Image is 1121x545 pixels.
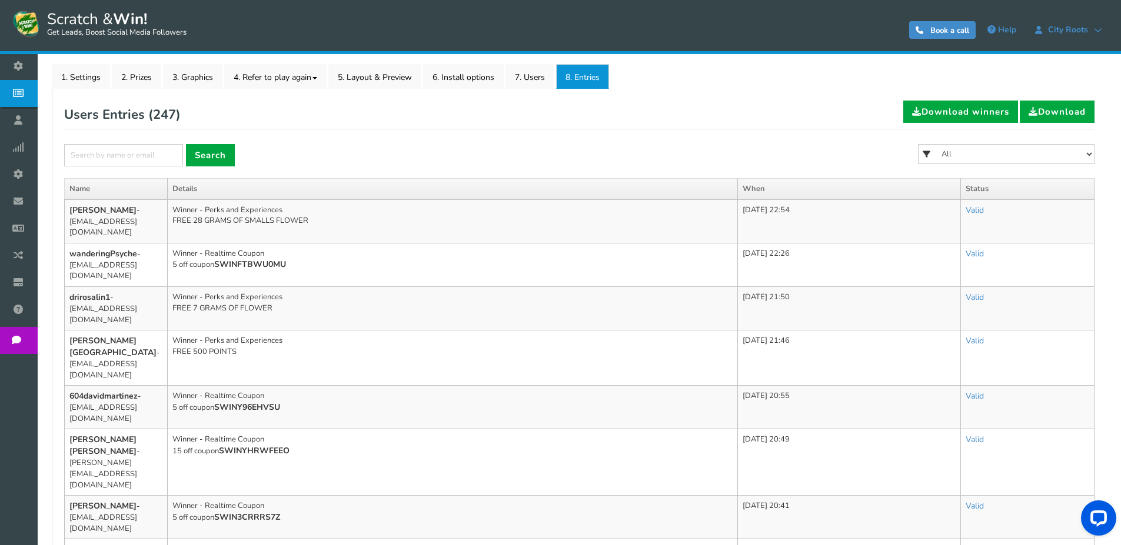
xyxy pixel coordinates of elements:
[738,243,961,286] td: [DATE] 22:26
[966,335,984,346] a: Valid
[12,9,187,38] a: Scratch &Win! Get Leads, Boost Social Media Followers
[69,248,137,259] b: wanderingPsyche
[69,292,110,303] b: drirosalin1
[168,287,738,330] td: Winner - Perks and Experiences FREE 7 GRAMS OF FLOWER
[163,64,222,89] a: 3. Graphics
[1072,496,1121,545] iframe: LiveChat chat widget
[214,259,286,270] b: SWINFTBWU0MU
[168,429,738,496] td: Winner - Realtime Coupon 15 off coupon
[214,402,280,413] b: SWINY96EHVSU
[328,64,421,89] a: 5. Layout & Preview
[153,106,176,123] span: 247
[903,101,1018,123] a: Download winners
[738,199,961,243] td: [DATE] 22:54
[52,64,110,89] a: 1. Settings
[738,429,961,496] td: [DATE] 20:49
[69,390,138,402] b: 604davidmartinez
[909,21,976,39] a: Book a call
[556,64,609,89] a: 8. Entries
[69,335,157,358] b: [PERSON_NAME][GEOGRAPHIC_DATA]
[219,445,290,456] b: SWINYHRWFEEO
[113,9,147,29] strong: Win!
[505,64,554,89] a: 7. Users
[423,64,504,89] a: 6. Install options
[214,511,280,523] b: SWIN3CRRRS7Z
[168,179,738,200] th: Details
[982,21,1022,39] a: Help
[69,205,137,216] b: [PERSON_NAME]
[12,9,41,38] img: Scratch and Win
[966,390,984,402] a: Valid
[168,243,738,286] td: Winner - Realtime Coupon 5 off coupon
[1042,25,1094,35] span: City Roots
[998,24,1016,35] span: Help
[65,179,168,200] th: Name
[168,330,738,386] td: Winner - Perks and Experiences FREE 500 POINTS
[69,434,137,457] b: [PERSON_NAME] [PERSON_NAME]
[738,179,961,200] th: When
[1020,101,1095,123] a: Download
[65,199,168,243] td: - [EMAIL_ADDRESS][DOMAIN_NAME]
[69,500,137,511] b: [PERSON_NAME]
[41,9,187,38] span: Scratch &
[65,287,168,330] td: - [EMAIL_ADDRESS][DOMAIN_NAME]
[966,248,984,259] a: Valid
[64,101,181,129] h2: Users Entries ( )
[168,386,738,429] td: Winner - Realtime Coupon 5 off coupon
[961,179,1095,200] th: Status
[966,500,984,511] a: Valid
[738,386,961,429] td: [DATE] 20:55
[738,496,961,539] td: [DATE] 20:41
[966,205,984,216] a: Valid
[930,25,969,36] span: Book a call
[186,144,235,166] a: Search
[966,434,984,445] a: Valid
[65,386,168,429] td: - [EMAIL_ADDRESS][DOMAIN_NAME]
[65,496,168,539] td: - [EMAIL_ADDRESS][DOMAIN_NAME]
[738,330,961,386] td: [DATE] 21:46
[112,64,161,89] a: 2. Prizes
[47,28,187,38] small: Get Leads, Boost Social Media Followers
[738,287,961,330] td: [DATE] 21:50
[65,330,168,386] td: - [EMAIL_ADDRESS][DOMAIN_NAME]
[168,496,738,539] td: Winner - Realtime Coupon 5 off coupon
[966,292,984,303] a: Valid
[224,64,327,89] a: 4. Refer to play again
[65,243,168,286] td: - [EMAIL_ADDRESS][DOMAIN_NAME]
[65,429,168,496] td: - [PERSON_NAME][EMAIL_ADDRESS][DOMAIN_NAME]
[168,199,738,243] td: Winner - Perks and Experiences FREE 28 GRAMS OF SMALLS FLOWER
[64,144,183,166] input: Search by name or email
